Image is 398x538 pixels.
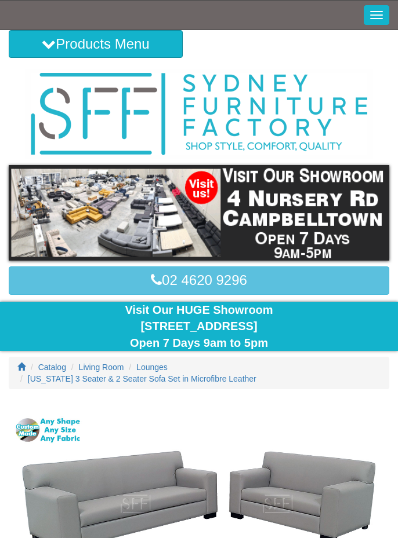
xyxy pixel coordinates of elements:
a: 02 4620 9296 [9,266,389,294]
a: [US_STATE] 3 Seater & 2 Seater Sofa Set in Microfibre Leather [28,374,256,383]
img: Sydney Furniture Factory [25,69,373,159]
a: Catalog [38,363,66,372]
button: Products Menu [9,30,183,58]
div: Visit Our HUGE Showroom [STREET_ADDRESS] Open 7 Days 9am to 5pm [9,302,389,352]
img: showroom.gif [9,165,389,261]
a: Lounges [136,363,168,372]
a: Living Room [79,363,124,372]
